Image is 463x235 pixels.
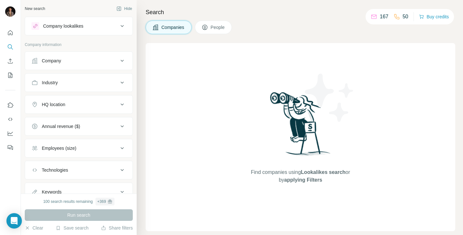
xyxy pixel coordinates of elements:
button: Search [5,41,15,53]
button: Quick start [5,27,15,39]
p: 50 [403,13,408,21]
button: Use Surfe API [5,113,15,125]
button: Buy credits [419,12,449,21]
div: Annual revenue ($) [42,123,80,130]
button: Keywords [25,184,132,200]
p: 167 [380,13,388,21]
div: Company lookalikes [43,23,83,29]
div: New search [25,6,45,12]
button: Enrich CSV [5,55,15,67]
span: Lookalikes search [301,169,346,175]
button: Company lookalikes [25,18,132,34]
button: Save search [56,225,88,231]
div: Employees (size) [42,145,76,151]
span: applying Filters [284,177,322,183]
div: 100 search results remaining [43,198,114,205]
button: Share filters [101,225,133,231]
span: Companies [161,24,185,31]
div: + 369 [97,199,106,204]
div: HQ location [42,101,65,108]
button: Feedback [5,142,15,153]
p: Company information [25,42,133,48]
button: Use Surfe on LinkedIn [5,99,15,111]
button: Employees (size) [25,140,132,156]
button: HQ location [25,97,132,112]
button: Industry [25,75,132,90]
div: Industry [42,79,58,86]
div: Open Intercom Messenger [6,213,22,229]
div: Company [42,58,61,64]
div: Technologies [42,167,68,173]
button: Hide [112,4,137,14]
button: Annual revenue ($) [25,119,132,134]
button: Technologies [25,162,132,178]
div: Keywords [42,189,61,195]
button: My lists [5,69,15,81]
span: Find companies using or by [249,168,352,184]
img: Surfe Illustration - Stars [301,69,359,127]
h4: Search [146,8,455,17]
button: Dashboard [5,128,15,139]
img: Surfe Illustration - Woman searching with binoculars [267,90,334,162]
button: Clear [25,225,43,231]
img: Avatar [5,6,15,17]
span: People [211,24,225,31]
button: Company [25,53,132,68]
